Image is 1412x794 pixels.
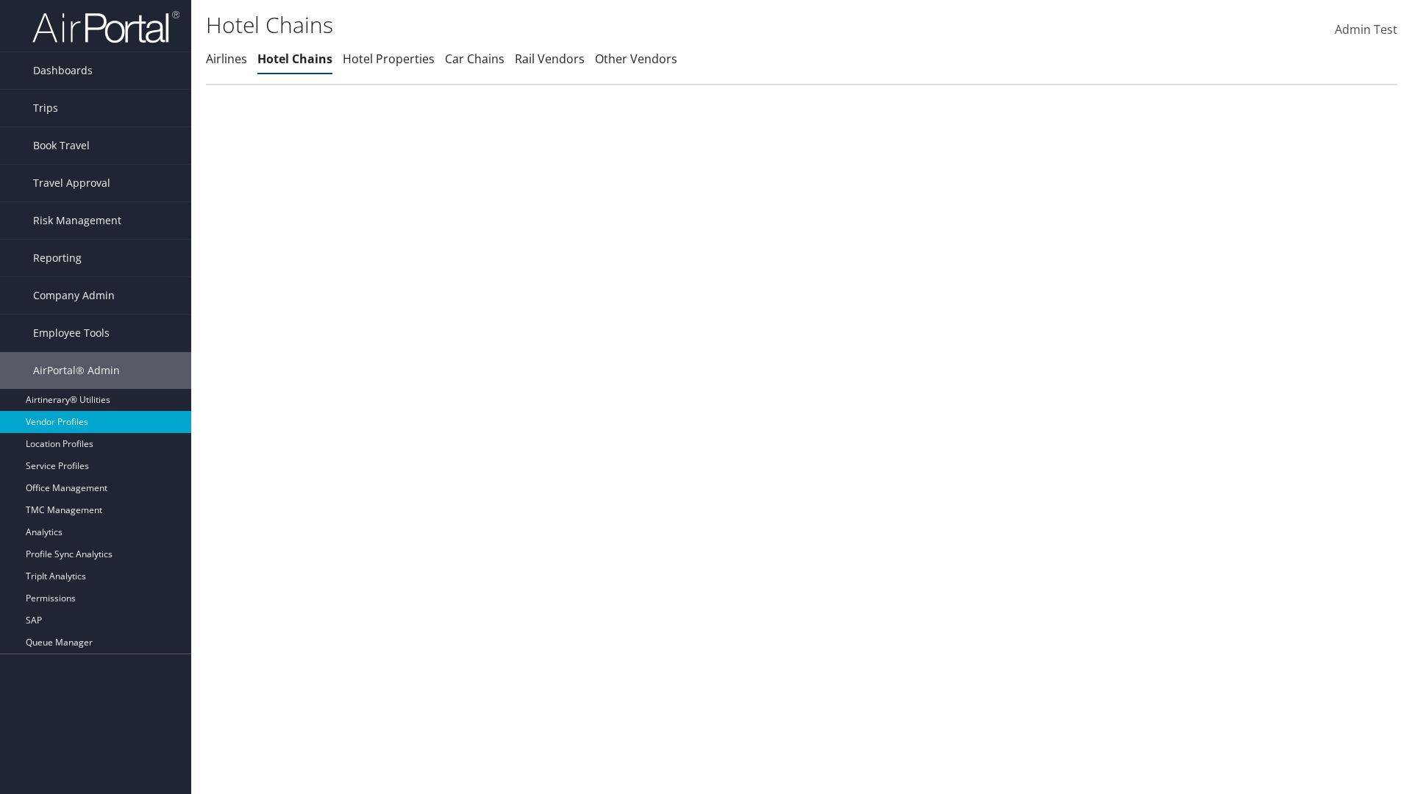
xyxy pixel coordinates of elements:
[33,165,110,201] span: Travel Approval
[206,10,1000,40] h1: Hotel Chains
[33,240,82,276] span: Reporting
[1335,7,1397,53] a: Admin Test
[343,51,435,67] a: Hotel Properties
[33,52,93,89] span: Dashboards
[1335,21,1397,37] span: Admin Test
[257,51,332,67] a: Hotel Chains
[33,202,121,239] span: Risk Management
[595,51,677,67] a: Other Vendors
[33,277,115,314] span: Company Admin
[515,51,585,67] a: Rail Vendors
[33,127,90,164] span: Book Travel
[33,315,110,351] span: Employee Tools
[445,51,504,67] a: Car Chains
[206,51,247,67] a: Airlines
[33,352,120,389] span: AirPortal® Admin
[32,10,179,44] img: airportal-logo.png
[33,90,58,126] span: Trips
